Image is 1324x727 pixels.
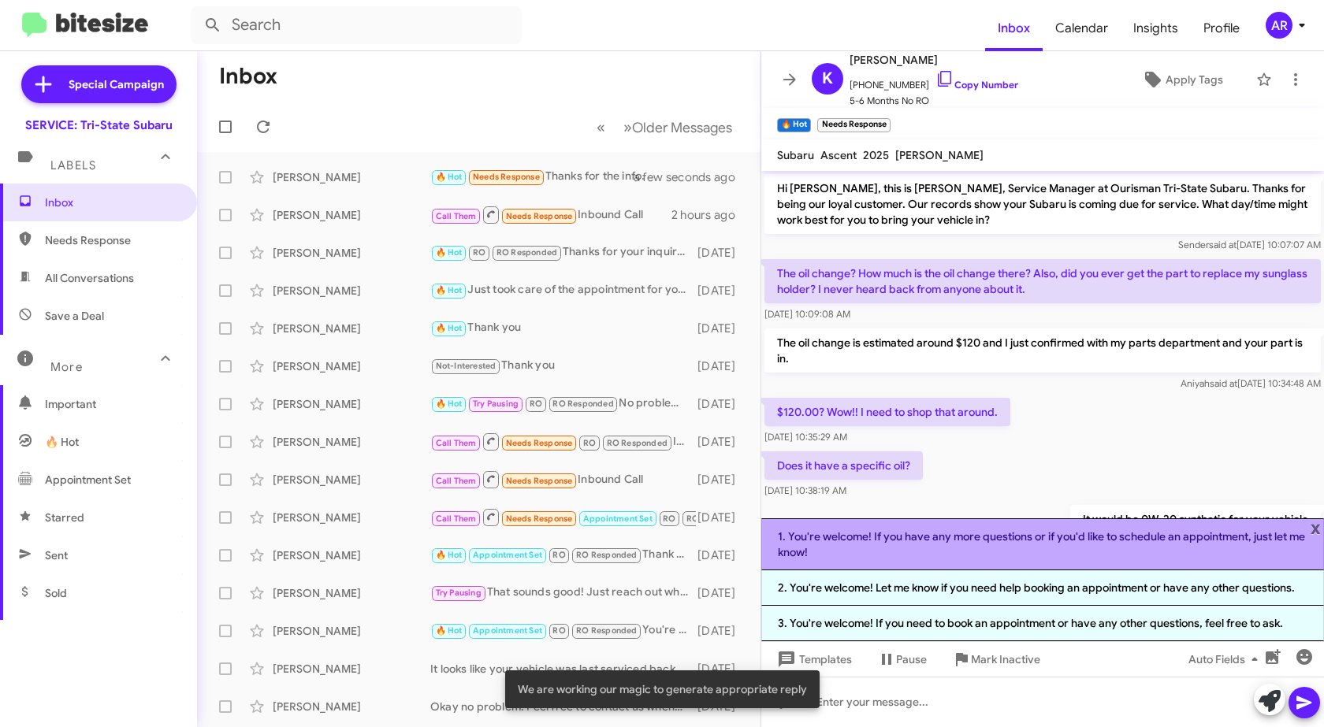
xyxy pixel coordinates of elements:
[623,117,632,137] span: »
[273,510,430,525] div: [PERSON_NAME]
[822,66,833,91] span: K
[530,399,542,409] span: RO
[273,661,430,677] div: [PERSON_NAME]
[552,550,565,560] span: RO
[696,585,748,601] div: [DATE]
[50,360,83,374] span: More
[430,584,696,602] div: That sounds good! Just reach out when you're ready, and I'll help you schedule the appointment. T...
[45,434,79,450] span: 🔥 Hot
[1166,65,1223,94] span: Apply Tags
[939,645,1053,673] button: Mark Inactive
[430,661,696,677] div: It looks like your vehicle was last serviced back in [DATE]. We usually recommend servicing your ...
[273,358,430,374] div: [PERSON_NAME]
[473,247,485,258] span: RO
[971,645,1040,673] span: Mark Inactive
[436,323,463,333] span: 🔥 Hot
[430,432,696,451] div: Inbound Call
[1043,6,1121,51] a: Calendar
[761,570,1324,606] li: 2. You're welcome! Let me know if you need help booking an appointment or have any other questions.
[1311,518,1321,537] span: x
[506,211,573,221] span: Needs Response
[777,118,811,132] small: 🔥 Hot
[273,207,430,223] div: [PERSON_NAME]
[273,699,430,714] div: [PERSON_NAME]
[436,438,477,448] span: Call Them
[473,625,542,636] span: Appointment Set
[436,514,477,524] span: Call Them
[696,245,748,261] div: [DATE]
[1121,6,1191,51] a: Insights
[663,514,675,524] span: RO
[764,174,1321,234] p: Hi [PERSON_NAME], this is [PERSON_NAME], Service Manager at Ourisman Tri-State Subaru. Thanks for...
[273,245,430,261] div: [PERSON_NAME]
[863,148,889,162] span: 2025
[576,625,637,636] span: RO Responded
[764,484,846,496] span: [DATE] 10:38:19 AM
[473,399,519,409] span: Try Pausing
[935,79,1018,91] a: Copy Number
[273,585,430,601] div: [PERSON_NAME]
[473,172,540,182] span: Needs Response
[430,699,696,714] div: Okay no problem. Feel free to contact us whenever you're ready to schedule for service. We're her...
[614,111,742,143] button: Next
[587,111,615,143] button: Previous
[820,148,857,162] span: Ascent
[1210,377,1237,389] span: said at
[1178,239,1321,250] span: Sender [DATE] 10:07:07 AM
[219,64,277,89] h1: Inbox
[696,547,748,563] div: [DATE]
[1070,505,1321,533] p: It would be 0W-20 synthetic for your vehicle
[764,328,1321,373] p: The oil change is estimated around $120 and I just confirmed with my parts department and your pa...
[436,285,463,295] span: 🔥 Hot
[607,438,668,448] span: RO Responded
[496,247,557,258] span: RO Responded
[430,281,696,299] div: Just took care of the appointment for you and have a nice week. [PERSON_NAME]
[25,117,173,133] div: SERVICE: Tri-State Subaru
[1176,645,1277,673] button: Auto Fields
[588,111,742,143] nav: Page navigation example
[583,438,596,448] span: RO
[436,361,496,371] span: Not-Interested
[45,396,179,412] span: Important
[273,321,430,336] div: [PERSON_NAME]
[506,514,573,524] span: Needs Response
[696,623,748,639] div: [DATE]
[45,270,134,286] span: All Conversations
[430,319,696,337] div: Thank you
[436,211,477,221] span: Call Them
[50,158,96,172] span: Labels
[430,546,696,564] div: Thank you Consider my request for exclusive deal that was posted
[273,434,430,450] div: [PERSON_NAME]
[69,76,164,92] span: Special Campaign
[273,547,430,563] div: [PERSON_NAME]
[671,207,748,223] div: 2 hours ago
[583,514,653,524] span: Appointment Set
[430,621,696,640] div: You're welcome! If you have any other questions or need further assistance, feel free to ask. 🙂
[1115,65,1248,94] button: Apply Tags
[696,321,748,336] div: [DATE]
[696,510,748,525] div: [DATE]
[273,623,430,639] div: [PERSON_NAME]
[696,472,748,488] div: [DATE]
[761,606,1324,641] li: 3. You're welcome! If you need to book an appointment or have any other questions, feel free to ask.
[273,472,430,488] div: [PERSON_NAME]
[761,518,1324,570] li: 1. You're welcome! If you have any more questions or if you'd like to schedule an appointment, ju...
[430,395,696,413] div: No problem. See you [DATE].
[1188,645,1264,673] span: Auto Fields
[552,625,565,636] span: RO
[896,645,927,673] span: Pause
[21,65,177,103] a: Special Campaign
[764,431,847,443] span: [DATE] 10:35:29 AM
[45,308,104,324] span: Save a Deal
[764,308,850,320] span: [DATE] 10:09:08 AM
[552,399,613,409] span: RO Responded
[761,645,865,673] button: Templates
[45,585,67,601] span: Sold
[273,396,430,412] div: [PERSON_NAME]
[764,259,1321,303] p: The oil change? How much is the oil change there? Also, did you ever get the part to replace my s...
[850,93,1018,109] span: 5-6 Months No RO
[653,169,748,185] div: a few seconds ago
[506,476,573,486] span: Needs Response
